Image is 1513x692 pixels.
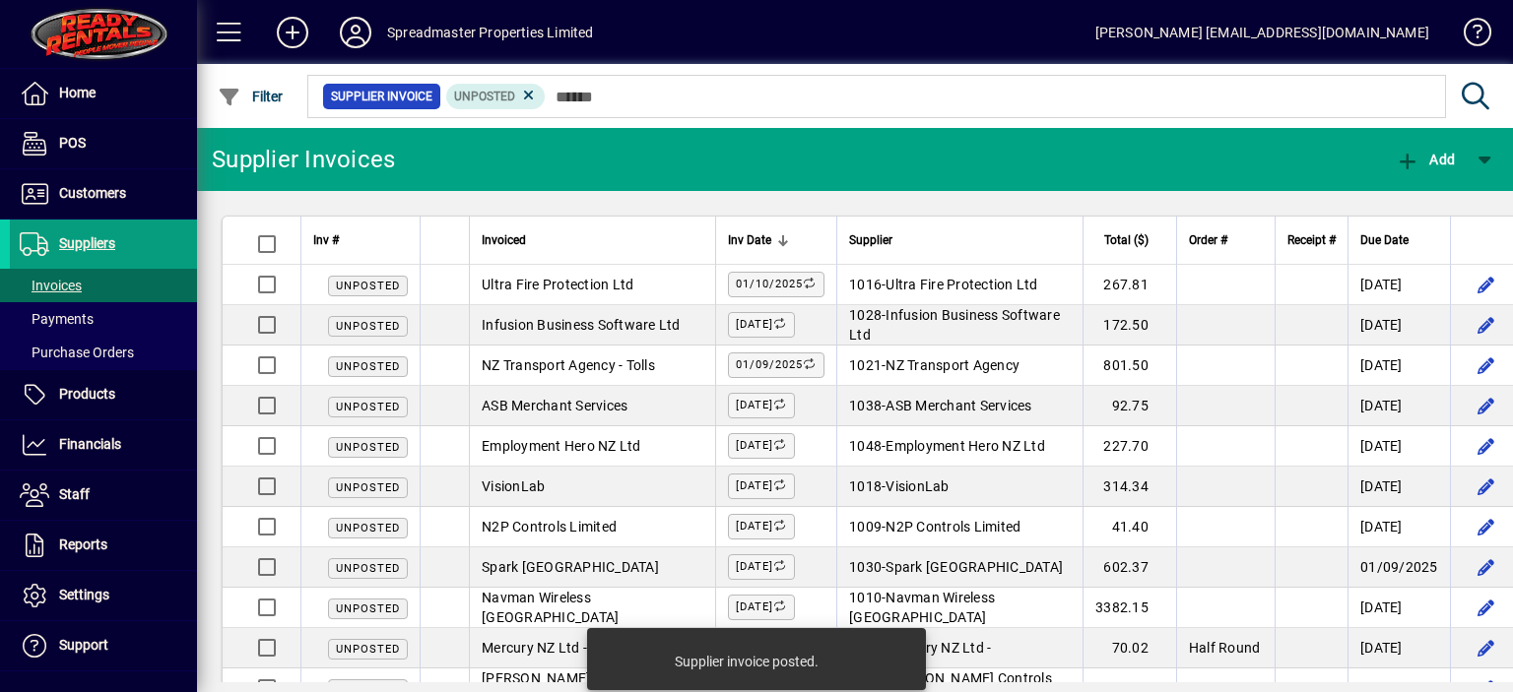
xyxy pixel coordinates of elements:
[59,235,115,251] span: Suppliers
[10,521,197,570] a: Reports
[836,426,1083,467] td: -
[728,352,824,378] label: 01/09/2025
[336,481,400,494] span: Unposted
[59,436,121,452] span: Financials
[1083,628,1176,668] td: 70.02
[336,602,400,615] span: Unposted
[1471,269,1502,300] button: Edit
[849,229,892,251] span: Supplier
[849,590,882,605] span: 1010
[886,438,1045,454] span: Employment Hero NZ Ltd
[1083,386,1176,426] td: 92.75
[728,272,824,297] label: 01/10/2025
[20,311,94,327] span: Payments
[728,554,795,580] label: [DATE]
[10,119,197,168] a: POS
[728,312,795,338] label: [DATE]
[1471,430,1502,462] button: Edit
[849,590,995,625] span: Navman Wireless [GEOGRAPHIC_DATA]
[849,559,882,575] span: 1030
[59,386,115,402] span: Products
[728,473,795,499] label: [DATE]
[849,398,882,413] span: 1038
[836,588,1083,628] td: -
[836,305,1083,346] td: -
[849,357,882,373] span: 1021
[1360,229,1409,251] span: Due Date
[482,519,617,535] span: N2P Controls Limited
[336,280,400,292] span: Unposted
[336,441,400,454] span: Unposted
[728,514,795,539] label: [DATE]
[446,84,546,109] mat-chip: Invoice Status: Unposted
[1471,309,1502,341] button: Edit
[482,229,526,251] span: Invoiced
[59,185,126,201] span: Customers
[313,229,408,251] div: Inv #
[728,595,795,620] label: [DATE]
[849,307,882,323] span: 1028
[212,144,395,175] div: Supplier Invoices
[836,386,1083,426] td: -
[261,15,324,50] button: Add
[1348,507,1450,547] td: [DATE]
[59,587,109,602] span: Settings
[1348,547,1450,588] td: 01/09/2025
[886,357,1020,373] span: NZ Transport Agency
[482,590,619,625] span: Navman Wireless [GEOGRAPHIC_DATA]
[836,346,1083,386] td: -
[482,438,641,454] span: Employment Hero NZ Ltd
[728,229,824,251] div: Inv Date
[1083,547,1176,588] td: 602.37
[886,478,949,494] span: VisionLab
[728,393,795,418] label: [DATE]
[1189,229,1227,251] span: Order #
[1471,390,1502,421] button: Edit
[10,302,197,336] a: Payments
[1471,471,1502,502] button: Edit
[1104,229,1149,251] span: Total ($)
[836,265,1083,305] td: -
[59,135,86,151] span: POS
[849,229,1071,251] div: Supplier
[1083,426,1176,467] td: 227.70
[1391,142,1460,177] button: Add
[886,277,1037,292] span: Ultra Fire Protection Ltd
[1083,507,1176,547] td: 41.40
[1189,640,1261,656] span: Half Round
[59,637,108,653] span: Support
[59,536,107,552] span: Reports
[1348,305,1450,346] td: [DATE]
[836,467,1083,507] td: -
[1083,467,1176,507] td: 314.34
[10,621,197,670] a: Support
[313,229,339,251] span: Inv #
[387,17,593,48] div: Spreadmaster Properties Limited
[482,229,703,251] div: Invoiced
[1095,17,1429,48] div: [PERSON_NAME] [EMAIL_ADDRESS][DOMAIN_NAME]
[1396,152,1455,167] span: Add
[1083,265,1176,305] td: 267.81
[1083,588,1176,628] td: 3382.15
[20,345,134,360] span: Purchase Orders
[1348,265,1450,305] td: [DATE]
[728,229,771,251] span: Inv Date
[331,87,432,106] span: Supplier Invoice
[728,433,795,459] label: [DATE]
[324,15,387,50] button: Profile
[10,571,197,620] a: Settings
[1189,229,1263,251] div: Order #
[836,547,1083,588] td: -
[1348,467,1450,507] td: [DATE]
[675,652,819,671] div: Supplier invoice posted.
[336,401,400,413] span: Unposted
[218,89,284,104] span: Filter
[482,357,655,373] span: NZ Transport Agency - Tolls
[482,317,681,333] span: Infusion Business Software Ltd
[10,471,197,520] a: Staff
[1083,346,1176,386] td: 801.50
[336,522,400,535] span: Unposted
[849,478,882,494] span: 1018
[336,643,400,656] span: Unposted
[1471,511,1502,542] button: Edit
